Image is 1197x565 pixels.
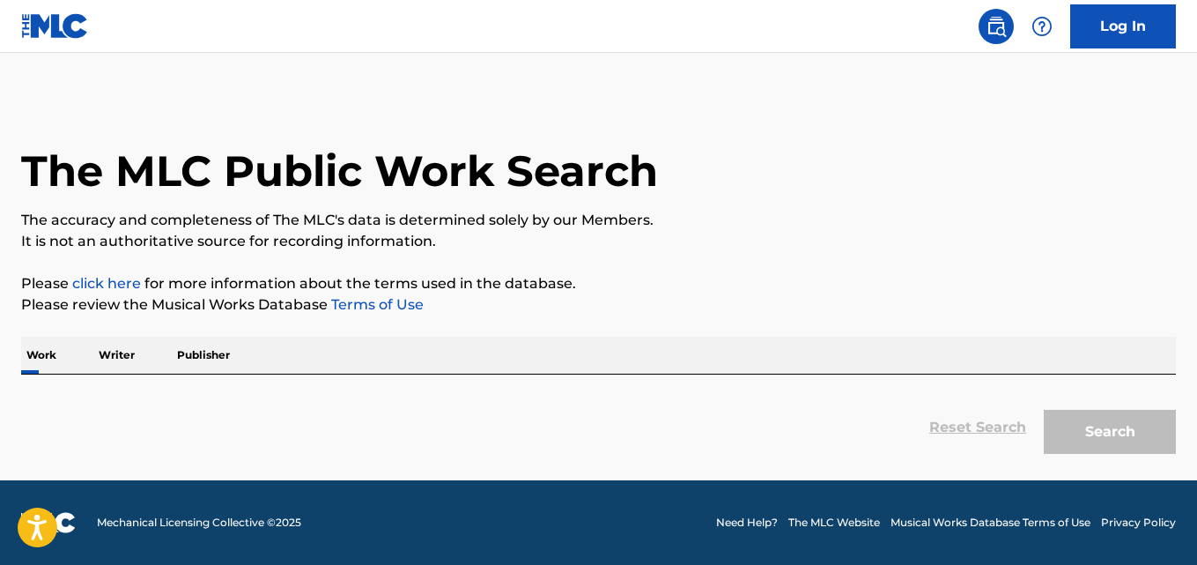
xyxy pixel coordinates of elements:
span: Mechanical Licensing Collective © 2025 [97,515,301,531]
p: The accuracy and completeness of The MLC's data is determined solely by our Members. [21,210,1176,231]
a: The MLC Website [788,515,880,531]
a: Log In [1070,4,1176,48]
a: Need Help? [716,515,778,531]
img: logo [21,512,76,533]
a: click here [72,275,141,292]
p: It is not an authoritative source for recording information. [21,231,1176,252]
img: MLC Logo [21,13,89,39]
img: help [1031,16,1053,37]
h1: The MLC Public Work Search [21,145,658,197]
a: Terms of Use [328,296,424,313]
a: Privacy Policy [1101,515,1176,531]
div: Help [1024,9,1060,44]
p: Please review the Musical Works Database [21,294,1176,316]
img: search [986,16,1007,37]
p: Work [21,337,62,374]
p: Publisher [172,337,235,374]
form: Search Form [21,392,1176,463]
p: Writer [93,337,140,374]
a: Musical Works Database Terms of Use [890,515,1090,531]
p: Please for more information about the terms used in the database. [21,273,1176,294]
a: Public Search [979,9,1014,44]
